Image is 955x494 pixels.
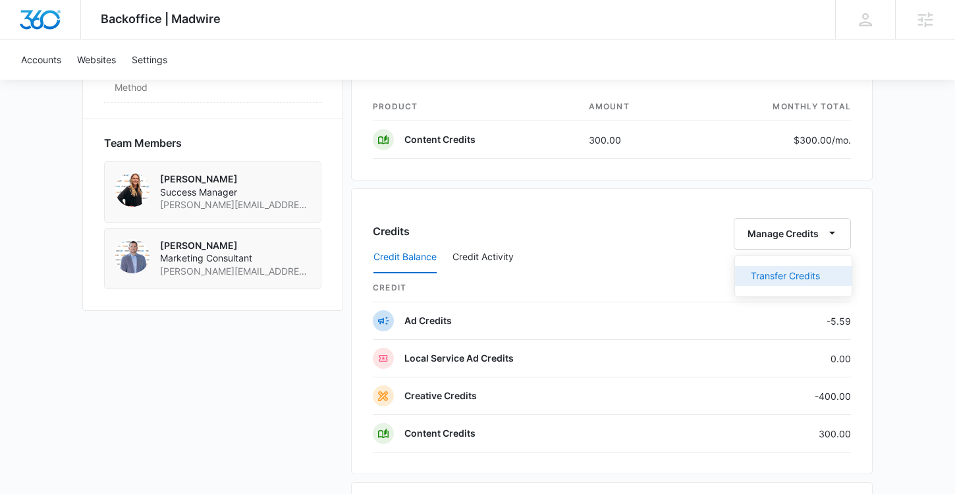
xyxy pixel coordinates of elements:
[115,67,167,94] dt: Collection Method
[115,239,150,273] img: Jason Hellem
[404,133,476,146] p: Content Credits
[13,40,69,80] a: Accounts
[404,314,452,327] p: Ad Credits
[160,173,310,186] p: [PERSON_NAME]
[373,93,578,121] th: product
[735,266,852,286] button: Transfer Credits
[115,173,150,207] img: Brooke Poulson
[578,121,691,159] td: 300.00
[734,218,851,250] button: Manage Credits
[160,265,310,278] span: [PERSON_NAME][EMAIL_ADDRESS][PERSON_NAME][DOMAIN_NAME]
[404,352,514,365] p: Local Service Ad Credits
[711,415,851,453] td: 300.00
[160,239,310,252] p: [PERSON_NAME]
[789,133,851,147] p: $300.00
[452,242,514,273] button: Credit Activity
[160,252,310,265] span: Marketing Consultant
[711,340,851,377] td: 0.00
[160,186,310,199] span: Success Manager
[751,271,820,281] div: Transfer Credits
[373,242,437,273] button: Credit Balance
[373,223,410,239] h3: Credits
[101,12,221,26] span: Backoffice | Madwire
[104,135,182,151] span: Team Members
[711,302,851,340] td: -5.59
[160,198,310,211] span: [PERSON_NAME][EMAIL_ADDRESS][PERSON_NAME][DOMAIN_NAME]
[404,427,476,440] p: Content Credits
[711,274,851,302] th: Remaining
[69,40,124,80] a: Websites
[373,274,711,302] th: credit
[404,389,477,402] p: Creative Credits
[832,134,851,146] span: /mo.
[104,59,321,103] div: Collection MethodCharge Automatically
[690,93,851,121] th: monthly total
[578,93,691,121] th: amount
[711,377,851,415] td: -400.00
[124,40,175,80] a: Settings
